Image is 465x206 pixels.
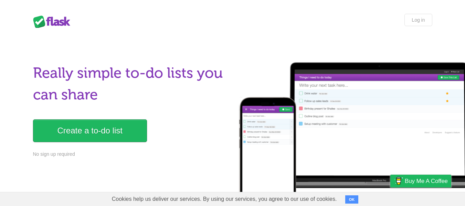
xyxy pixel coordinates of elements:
[404,14,432,26] a: Log in
[33,151,229,158] p: No sign up required
[33,119,147,142] a: Create a to-do list
[345,195,359,204] button: OK
[390,175,451,187] a: Buy me a coffee
[105,192,344,206] span: Cookies help us deliver our services. By using our services, you agree to our use of cookies.
[394,175,403,187] img: Buy me a coffee
[33,15,74,28] div: Flask Lists
[405,175,448,187] span: Buy me a coffee
[33,62,229,106] h1: Really simple to-do lists you can share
